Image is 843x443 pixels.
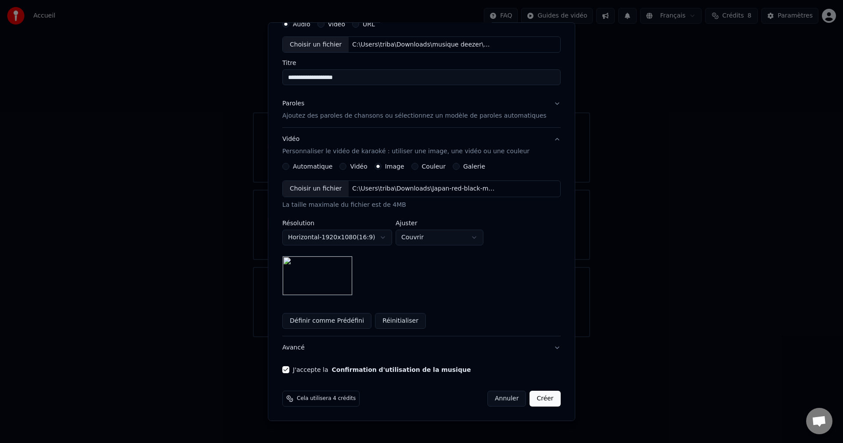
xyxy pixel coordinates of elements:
label: Vidéo [328,21,345,27]
div: C:\Users\triba\Downloads\Japan-red-black-minimalism-1912117-wallhere.com.jpg [349,184,498,193]
button: ParolesAjoutez des paroles de chansons ou sélectionnez un modèle de paroles automatiques [282,92,561,127]
div: La taille maximale du fichier est de 4MB [282,201,561,209]
div: C:\Users\triba\Downloads\musique deezer\Maître Gims - Pirate.mp3 [349,40,498,49]
label: Ajuster [396,220,483,226]
div: Choisir un fichier [283,36,349,52]
div: Paroles [282,99,304,108]
div: Choisir un fichier [283,181,349,197]
span: Cela utilisera 4 crédits [297,395,356,402]
label: Titre [282,60,561,66]
label: Automatique [293,163,332,169]
label: Galerie [463,163,485,169]
button: VidéoPersonnaliser le vidéo de karaoké : utiliser une image, une vidéo ou une couleur [282,128,561,163]
button: Créer [530,391,561,407]
button: Annuler [487,391,526,407]
button: Avancé [282,336,561,359]
p: Ajoutez des paroles de chansons ou sélectionnez un modèle de paroles automatiques [282,112,547,120]
div: VidéoPersonnaliser le vidéo de karaoké : utiliser une image, une vidéo ou une couleur [282,163,561,336]
button: Réinitialiser [375,313,426,329]
label: Vidéo [350,163,367,169]
label: Résolution [282,220,392,226]
button: Définir comme Prédéfini [282,313,371,329]
div: Vidéo [282,135,530,156]
label: URL [363,21,375,27]
button: J'accepte la [332,367,471,373]
label: Image [385,163,404,169]
label: Audio [293,21,310,27]
label: Couleur [422,163,446,169]
label: J'accepte la [293,367,471,373]
p: Personnaliser le vidéo de karaoké : utiliser une image, une vidéo ou une couleur [282,147,530,156]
